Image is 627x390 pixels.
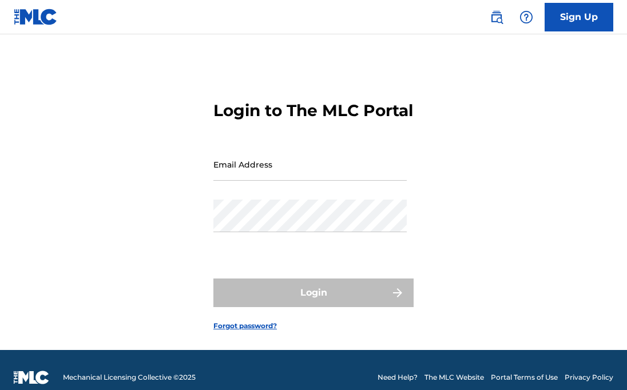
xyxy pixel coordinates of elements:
[490,10,503,24] img: search
[485,6,508,29] a: Public Search
[424,372,484,383] a: The MLC Website
[515,6,538,29] div: Help
[565,372,613,383] a: Privacy Policy
[14,371,49,384] img: logo
[63,372,196,383] span: Mechanical Licensing Collective © 2025
[519,10,533,24] img: help
[378,372,418,383] a: Need Help?
[14,9,58,25] img: MLC Logo
[491,372,558,383] a: Portal Terms of Use
[213,321,277,331] a: Forgot password?
[213,101,413,121] h3: Login to The MLC Portal
[545,3,613,31] a: Sign Up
